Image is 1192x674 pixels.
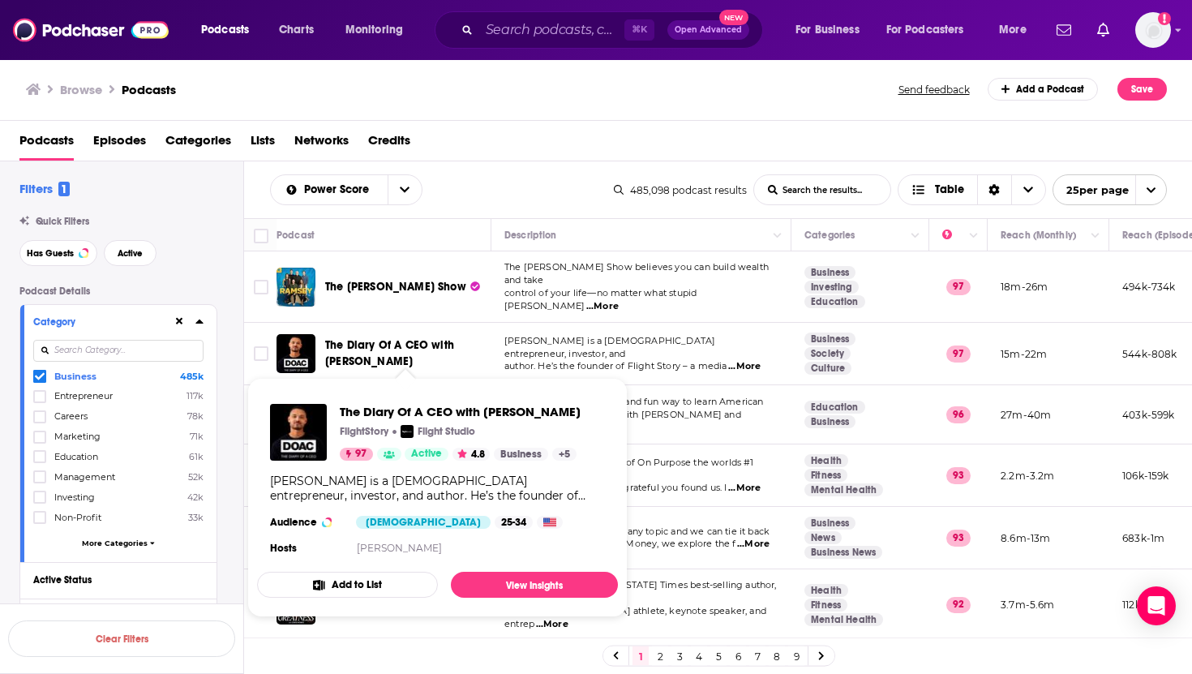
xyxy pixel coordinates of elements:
[251,127,275,161] a: Lists
[719,10,748,25] span: New
[691,646,707,666] a: 4
[93,127,146,161] a: Episodes
[894,83,975,97] button: Send feedback
[804,225,855,245] div: Categories
[1050,16,1078,44] a: Show notifications dropdown
[33,340,204,362] input: Search Category...
[504,360,727,371] span: author. He’s the founder of Flight Story – a media
[60,82,102,97] h3: Browse
[906,226,925,246] button: Column Actions
[270,174,422,205] h2: Choose List sort
[270,542,297,555] h4: Hosts
[946,279,971,295] p: 97
[270,404,327,461] img: The Diary Of A CEO with Steven Bartlett
[19,240,97,266] button: Has Guests
[495,516,533,529] div: 25-34
[19,285,217,297] p: Podcast Details
[1158,12,1171,25] svg: Add a profile image
[340,448,373,461] a: 97
[254,280,268,294] span: Toggle select row
[54,451,98,462] span: Education
[667,20,749,40] button: Open AdvancedNew
[277,268,315,307] a: The Ramsey Show
[36,216,89,227] span: Quick Filters
[804,454,848,467] a: Health
[340,425,388,438] p: FlightStory
[504,457,754,481] span: I’m [PERSON_NAME] host of On Purpose the worlds #1 Mental
[504,261,769,285] span: The [PERSON_NAME] Show believes you can build wealth and take
[33,569,204,590] button: Active Status
[632,646,649,666] a: 1
[357,542,442,554] a: [PERSON_NAME]
[187,410,204,422] span: 78k
[784,17,880,43] button: open menu
[804,281,859,294] a: Investing
[418,425,475,438] p: Flight Studio
[257,572,438,598] button: Add to List
[54,390,113,401] span: Entrepreneur
[1086,226,1105,246] button: Column Actions
[54,431,101,442] span: Marketing
[1122,598,1166,612] p: 112k-166k
[737,538,770,551] span: ...More
[304,184,375,195] span: Power Score
[804,613,883,626] a: Mental Health
[999,19,1027,41] span: More
[730,646,746,666] a: 6
[504,396,763,407] span: Are you looking for a new and fun way to learn American
[82,539,148,547] span: More Categories
[1137,586,1176,625] div: Open Intercom Messenger
[946,597,971,613] p: 92
[624,19,654,41] span: ⌘ K
[586,300,619,313] span: ...More
[494,448,548,461] a: Business
[340,404,581,419] a: The Diary Of A CEO with Steven Bartlett
[1122,531,1164,545] p: 683k-1m
[804,362,851,375] a: Culture
[271,184,388,195] button: open menu
[988,17,1047,43] button: open menu
[804,531,842,544] a: News
[1053,174,1167,205] button: open menu
[728,360,761,373] span: ...More
[1001,225,1076,245] div: Reach (Monthly)
[1122,408,1175,422] p: 403k-599k
[325,279,480,295] a: The [PERSON_NAME] Show
[277,225,315,245] div: Podcast
[935,184,964,195] span: Table
[325,338,454,368] span: The Diary Of A CEO with [PERSON_NAME]
[340,404,581,419] span: The Diary Of A CEO with [PERSON_NAME]
[388,175,422,204] button: open menu
[8,620,235,657] button: Clear Filters
[405,448,448,461] a: Active
[13,15,169,45] img: Podchaser - Follow, Share and Rate Podcasts
[504,579,777,603] span: [PERSON_NAME] is a [US_STATE] Times best-selling author, 2x
[33,311,173,332] button: Category
[165,127,231,161] a: Categories
[104,240,157,266] button: Active
[504,605,766,629] span: All-[DEMOGRAPHIC_DATA] athlete, keynote speaker, and entrep
[1135,12,1171,48] img: User Profile
[54,410,88,422] span: Careers
[504,482,727,493] span: Health podcast and I’m so grateful you found us. I
[190,17,270,43] button: open menu
[355,446,367,462] span: 97
[1135,12,1171,48] button: Show profile menu
[180,371,204,382] span: 485k
[675,26,742,34] span: Open Advanced
[946,346,971,362] p: 97
[1135,12,1171,48] span: Logged in as KCarter
[401,425,475,438] a: Flight StudioFlight Studio
[58,182,70,196] span: 1
[54,512,101,523] span: Non-Profit
[1001,347,1047,361] p: 15m-22m
[401,425,414,438] img: Flight Studio
[504,526,770,537] span: Wanna see a trick? Give us any topic and we can tie it back
[946,467,971,483] p: 93
[804,584,848,597] a: Health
